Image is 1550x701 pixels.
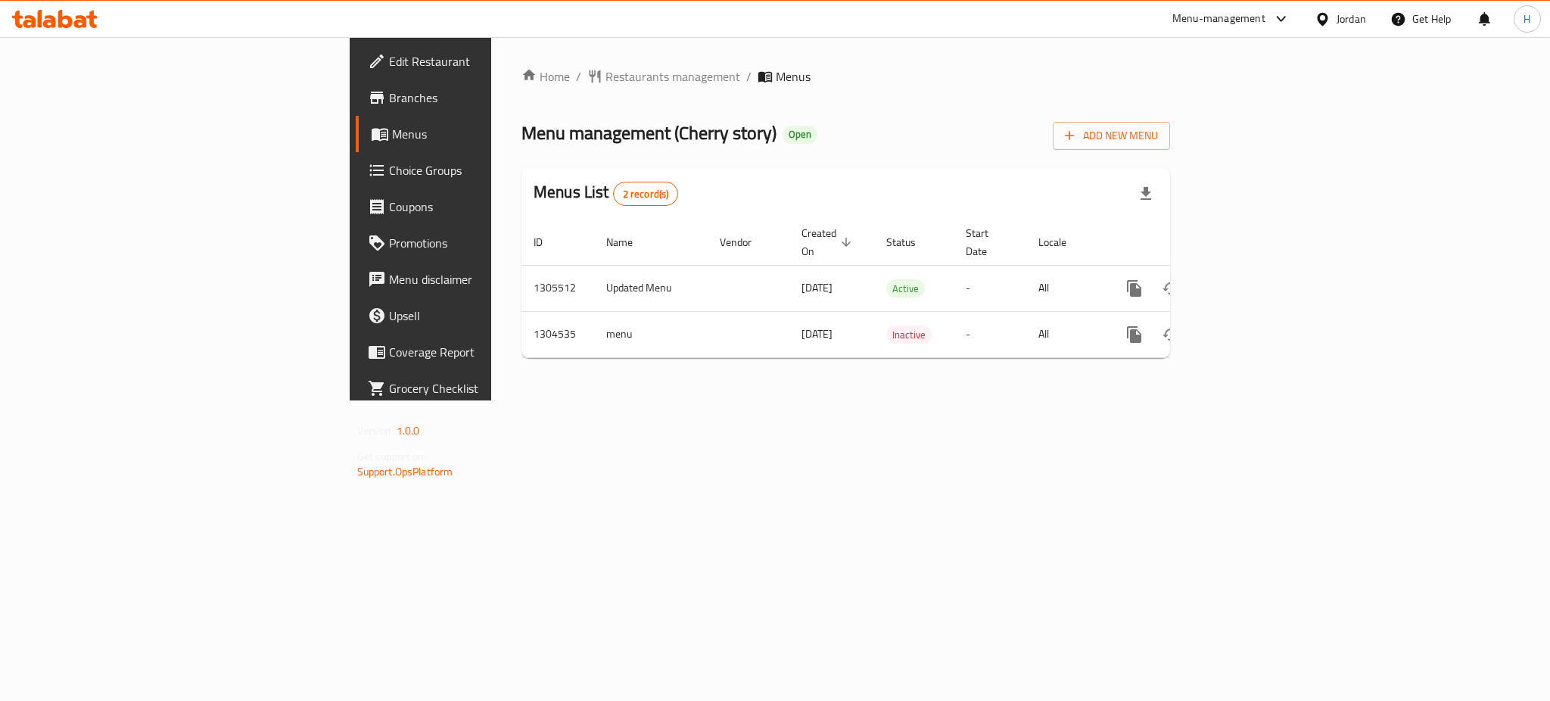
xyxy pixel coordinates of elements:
a: Support.OpsPlatform [357,462,453,481]
a: Edit Restaurant [356,43,608,79]
span: ID [534,233,562,251]
div: Total records count [613,182,679,206]
a: Grocery Checklist [356,370,608,407]
a: Menus [356,116,608,152]
button: Change Status [1153,270,1189,307]
span: Coupons [389,198,596,216]
span: Choice Groups [389,161,596,179]
a: Coverage Report [356,334,608,370]
div: Menu-management [1172,10,1265,28]
h2: Menus List [534,181,678,206]
span: Start Date [966,224,1008,260]
span: Grocery Checklist [389,379,596,397]
span: [DATE] [801,278,833,298]
td: All [1026,265,1104,311]
span: Active [886,280,925,298]
span: Locale [1038,233,1086,251]
span: Edit Restaurant [389,52,596,70]
div: Active [886,279,925,298]
span: Promotions [389,234,596,252]
span: Menu management ( Cherry story ) [521,116,777,150]
span: Vendor [720,233,771,251]
span: Coverage Report [389,343,596,361]
span: Status [886,233,935,251]
span: Restaurants management [605,67,740,86]
li: / [746,67,752,86]
button: Add New Menu [1053,122,1170,150]
span: Get support on: [357,447,427,466]
a: Choice Groups [356,152,608,188]
button: Change Status [1153,316,1189,353]
table: enhanced table [521,220,1274,358]
button: more [1116,270,1153,307]
span: Version: [357,421,394,441]
th: Actions [1104,220,1274,266]
button: more [1116,316,1153,353]
span: Menus [392,125,596,143]
a: Restaurants management [587,67,740,86]
span: Menus [776,67,811,86]
div: Open [783,126,817,144]
div: Jordan [1337,11,1366,27]
span: Add New Menu [1065,126,1158,145]
div: Export file [1128,176,1164,212]
a: Upsell [356,298,608,334]
td: - [954,265,1026,311]
span: Branches [389,89,596,107]
td: - [954,311,1026,357]
a: Menu disclaimer [356,261,608,298]
a: Coupons [356,188,608,225]
span: 1.0.0 [397,421,420,441]
td: menu [594,311,708,357]
a: Branches [356,79,608,116]
span: Upsell [389,307,596,325]
a: Promotions [356,225,608,261]
span: Created On [801,224,856,260]
span: Open [783,128,817,141]
td: All [1026,311,1104,357]
div: Inactive [886,326,932,344]
span: Inactive [886,326,932,344]
nav: breadcrumb [521,67,1170,86]
span: H [1524,11,1530,27]
span: 2 record(s) [614,187,678,201]
td: Updated Menu [594,265,708,311]
span: Menu disclaimer [389,270,596,288]
span: Name [606,233,652,251]
span: [DATE] [801,324,833,344]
